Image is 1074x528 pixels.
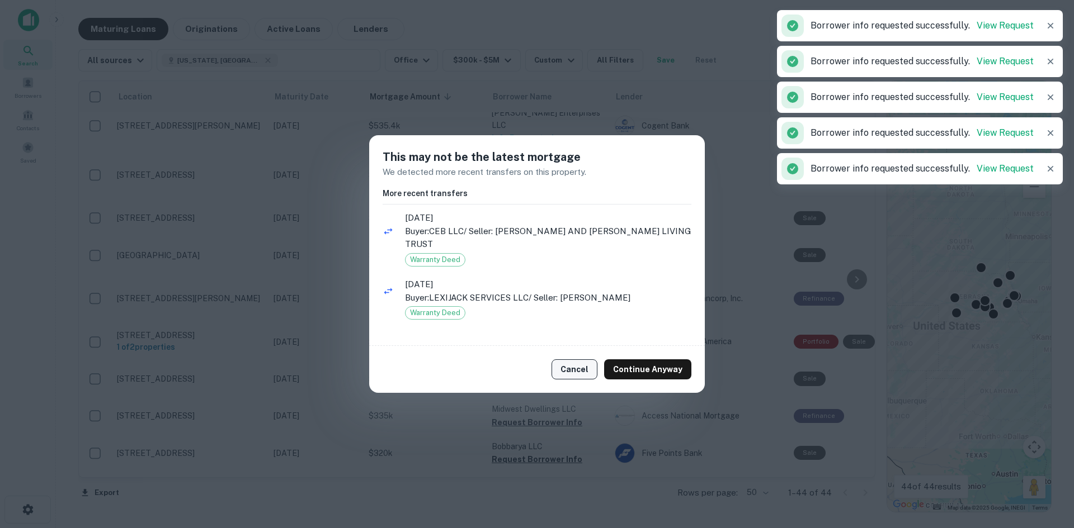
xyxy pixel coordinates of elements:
span: [DATE] [405,211,691,225]
span: [DATE] [405,331,691,344]
p: We detected more recent transfers on this property. [383,165,691,179]
p: Buyer: CEB LLC / Seller: [PERSON_NAME] AND [PERSON_NAME] LIVING TRUST [405,225,691,251]
span: [DATE] [405,278,691,291]
p: Borrower info requested successfully. [811,126,1034,140]
a: View Request [977,20,1034,31]
iframe: Chat Widget [1018,439,1074,492]
span: Warranty Deed [406,307,465,318]
button: Continue Anyway [604,359,691,379]
p: Borrower info requested successfully. [811,162,1034,175]
p: Borrower info requested successfully. [811,91,1034,104]
p: Borrower info requested successfully. [811,55,1034,68]
a: View Request [977,163,1034,174]
div: Warranty Deed [405,306,465,320]
a: View Request [977,127,1034,138]
a: View Request [977,92,1034,102]
h5: This may not be the latest mortgage [383,149,691,165]
div: Warranty Deed [405,253,465,267]
h6: More recent transfers [383,187,691,199]
button: Cancel [552,359,597,379]
a: View Request [977,56,1034,66]
p: Buyer: LEXIJACK SERVICES LLC / Seller: [PERSON_NAME] [405,291,691,305]
p: Borrower info requested successfully. [811,19,1034,32]
span: Warranty Deed [406,254,465,265]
